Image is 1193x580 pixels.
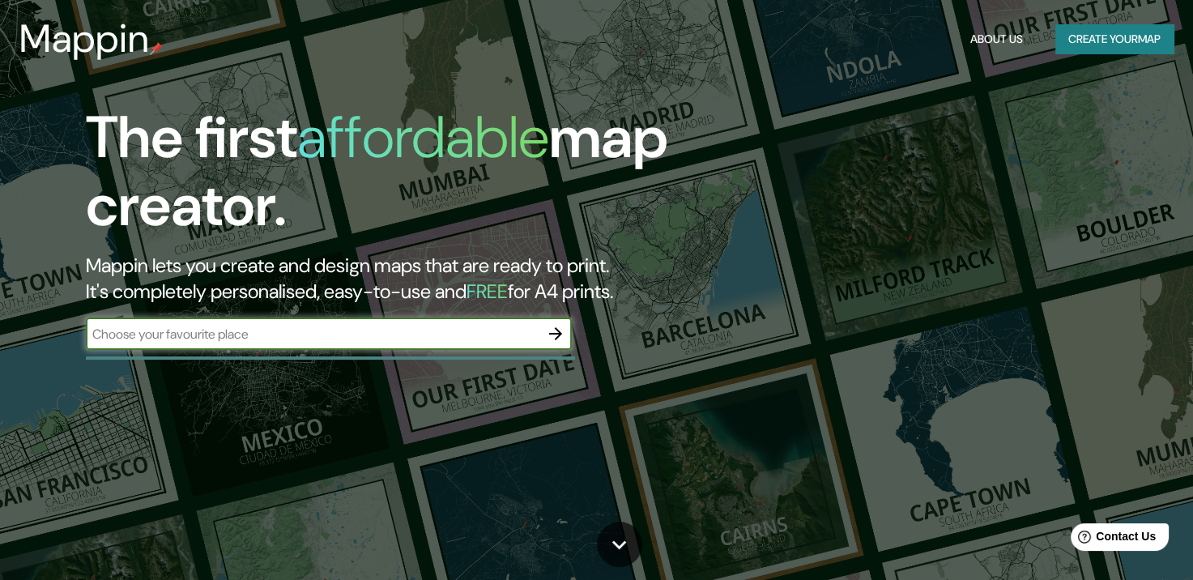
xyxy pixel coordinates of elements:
img: mappin-pin [150,42,163,55]
h1: The first map creator. [86,104,683,253]
h2: Mappin lets you create and design maps that are ready to print. It's completely personalised, eas... [86,253,683,305]
h5: FREE [467,279,508,304]
h3: Mappin [19,16,150,62]
button: Create yourmap [1055,24,1174,54]
input: Choose your favourite place [86,325,539,343]
iframe: Help widget launcher [1049,517,1175,562]
button: About Us [964,24,1029,54]
h1: affordable [297,100,549,175]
